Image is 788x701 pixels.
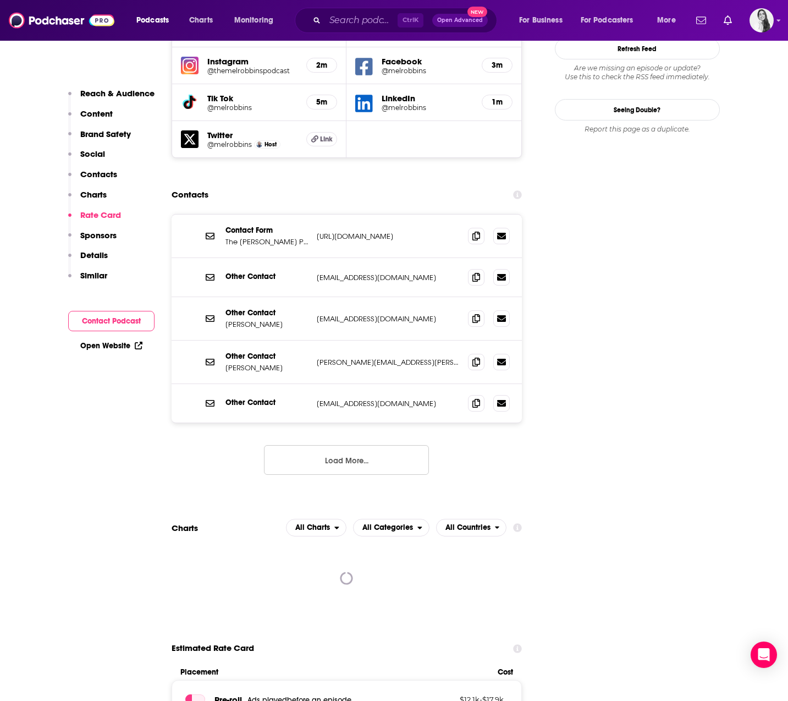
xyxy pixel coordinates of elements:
[382,93,473,103] h5: LinkedIn
[207,103,298,112] a: @melrobbins
[692,11,710,30] a: Show notifications dropdown
[80,341,142,350] a: Open Website
[80,230,117,240] p: Sponsors
[9,10,114,31] img: Podchaser - Follow, Share and Rate Podcasts
[306,132,337,146] a: Link
[172,184,208,205] h2: Contacts
[189,13,213,28] span: Charts
[437,18,483,23] span: Open Advanced
[445,524,491,532] span: All Countries
[68,250,108,270] button: Details
[225,363,308,373] p: [PERSON_NAME]
[498,667,513,677] span: Cost
[172,523,198,533] h2: Charts
[467,7,487,17] span: New
[68,210,121,230] button: Rate Card
[362,524,413,532] span: All Categories
[295,524,330,532] span: All Charts
[511,12,576,29] button: open menu
[207,67,298,75] a: @themelrobbinspodcast
[180,667,489,677] span: Placement
[317,314,460,324] p: [EMAIL_ADDRESS][DOMAIN_NAME]
[207,93,298,103] h5: Tik Tok
[436,519,507,536] h2: Countries
[68,311,155,331] button: Contact Podcast
[382,103,473,112] a: @melrobbins
[353,519,429,536] button: open menu
[225,272,308,281] p: Other Contact
[225,352,308,361] p: Other Contact
[555,125,720,134] div: Report this page as a duplicate.
[80,88,155,98] p: Reach & Audience
[68,169,117,189] button: Contacts
[657,13,676,28] span: More
[207,140,252,149] a: @melrobbins
[750,8,774,32] img: User Profile
[382,67,473,75] a: @melrobbins
[649,12,690,29] button: open menu
[750,8,774,32] button: Show profile menu
[316,97,328,107] h5: 5m
[398,13,423,28] span: Ctrl K
[719,11,736,30] a: Show notifications dropdown
[181,57,199,74] img: iconImage
[68,230,117,250] button: Sponsors
[225,308,308,317] p: Other Contact
[317,273,460,282] p: [EMAIL_ADDRESS][DOMAIN_NAME]
[286,519,346,536] h2: Platforms
[751,642,777,668] div: Open Intercom Messenger
[353,519,429,536] h2: Categories
[555,64,720,81] div: Are we missing an episode or update? Use this to check the RSS feed immediately.
[317,232,460,241] p: [URL][DOMAIN_NAME]
[68,88,155,108] button: Reach & Audience
[581,13,633,28] span: For Podcasters
[316,61,328,70] h5: 2m
[264,141,277,148] span: Host
[225,320,308,329] p: [PERSON_NAME]
[68,270,107,291] button: Similar
[317,399,460,408] p: [EMAIL_ADDRESS][DOMAIN_NAME]
[182,12,219,29] a: Charts
[68,129,131,149] button: Brand Safety
[555,99,720,121] a: Seeing Double?
[80,189,107,200] p: Charts
[325,12,398,29] input: Search podcasts, credits, & more...
[234,13,273,28] span: Monitoring
[80,270,107,281] p: Similar
[519,13,563,28] span: For Business
[286,519,346,536] button: open menu
[256,141,262,147] img: Mel Robbins
[225,398,308,407] p: Other Contact
[207,130,298,140] h5: Twitter
[305,8,508,33] div: Search podcasts, credits, & more...
[80,169,117,179] p: Contacts
[225,237,308,247] p: The [PERSON_NAME] Podcast Contact Form
[225,226,308,235] p: Contact Form
[172,638,254,659] span: Estimated Rate Card
[555,38,720,59] button: Refresh Feed
[80,129,131,139] p: Brand Safety
[68,189,107,210] button: Charts
[264,445,429,475] button: Load More...
[574,12,649,29] button: open menu
[436,519,507,536] button: open menu
[320,135,333,144] span: Link
[80,250,108,260] p: Details
[136,13,169,28] span: Podcasts
[80,210,121,220] p: Rate Card
[382,56,473,67] h5: Facebook
[80,108,113,119] p: Content
[491,61,503,70] h5: 3m
[80,149,105,159] p: Social
[227,12,288,29] button: open menu
[317,358,460,367] p: [PERSON_NAME][EMAIL_ADDRESS][PERSON_NAME][DOMAIN_NAME]
[68,149,105,169] button: Social
[491,97,503,107] h5: 1m
[129,12,183,29] button: open menu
